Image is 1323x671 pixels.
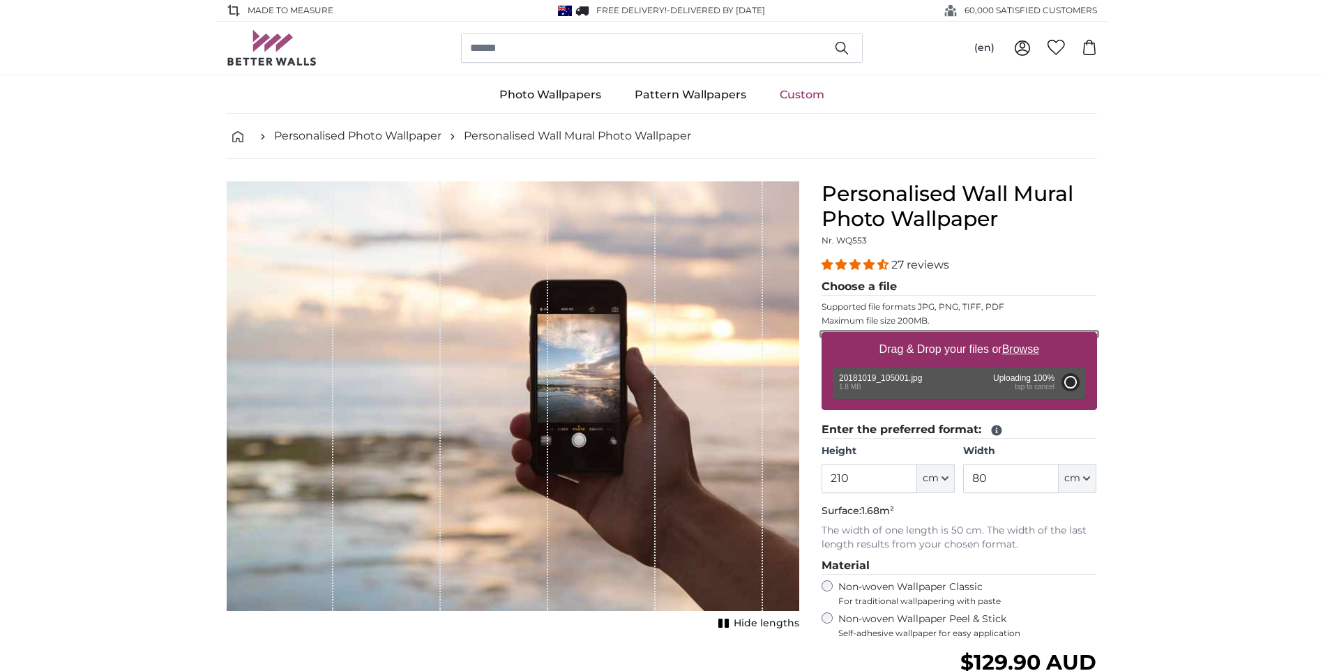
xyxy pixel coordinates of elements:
[274,128,441,144] a: Personalised Photo Wallpaper
[734,617,799,631] span: Hide lengths
[714,614,799,633] button: Hide lengths
[596,5,667,15] span: FREE delivery!
[227,181,799,633] div: 1 of 1
[670,5,765,15] span: Delivered by [DATE]
[763,77,841,113] a: Custom
[1002,343,1039,355] u: Browse
[822,315,1097,326] p: Maximum file size 200MB.
[822,421,1097,439] legend: Enter the preferred format:
[822,235,867,246] span: Nr. WQ553
[838,596,1097,607] span: For traditional wallpapering with paste
[483,77,618,113] a: Photo Wallpapers
[667,5,765,15] span: -
[227,30,317,66] img: Betterwalls
[1064,472,1080,485] span: cm
[822,524,1097,552] p: The width of one length is 50 cm. The width of the last length results from your chosen format.
[965,4,1097,17] span: 60,000 SATISFIED CUSTOMERS
[838,612,1097,639] label: Non-woven Wallpaper Peel & Stick
[822,278,1097,296] legend: Choose a file
[822,557,1097,575] legend: Material
[963,444,1096,458] label: Width
[822,301,1097,312] p: Supported file formats JPG, PNG, TIFF, PDF
[822,444,955,458] label: Height
[822,504,1097,518] p: Surface:
[822,181,1097,232] h1: Personalised Wall Mural Photo Wallpaper
[822,258,891,271] span: 4.41 stars
[963,36,1006,61] button: (en)
[873,335,1044,363] label: Drag & Drop your files or
[248,4,333,17] span: Made to Measure
[891,258,949,271] span: 27 reviews
[464,128,691,144] a: Personalised Wall Mural Photo Wallpaper
[923,472,939,485] span: cm
[618,77,763,113] a: Pattern Wallpapers
[227,114,1097,159] nav: breadcrumbs
[558,6,572,16] img: Australia
[861,504,894,517] span: 1.68m²
[838,628,1097,639] span: Self-adhesive wallpaper for easy application
[838,580,1097,607] label: Non-woven Wallpaper Classic
[917,464,955,493] button: cm
[1059,464,1096,493] button: cm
